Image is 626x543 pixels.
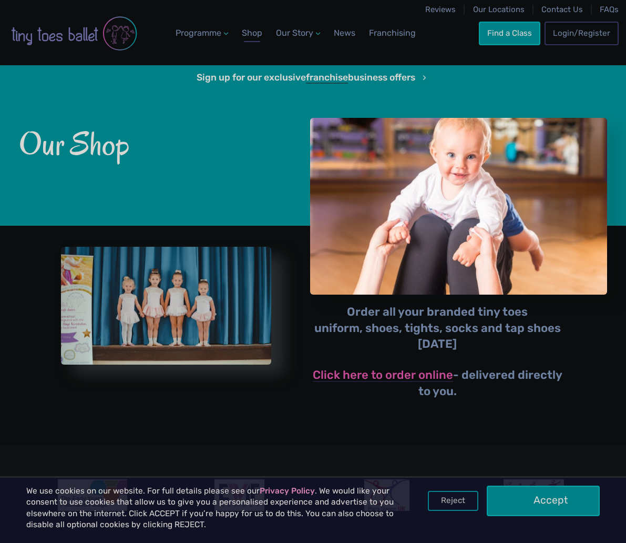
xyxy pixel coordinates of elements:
a: Shop [238,23,266,44]
span: Shop [242,28,262,38]
a: Programme [171,23,232,44]
a: FAQs [600,5,619,14]
span: News [334,28,355,38]
a: Reject [428,491,478,511]
a: News [329,23,359,44]
a: Reviews [425,5,456,14]
a: Accept [487,486,600,516]
p: - delivered directly to you. [310,367,566,400]
p: Order all your branded tiny toes uniform, shoes, tights, socks and tap shoes [DATE] [310,304,566,353]
strong: franchise [306,72,348,84]
a: Privacy Policy [260,486,315,496]
span: Our Story [276,28,313,38]
a: Franchising [365,23,420,44]
a: Sign up for our exclusivefranchisebusiness offers [197,72,429,84]
a: Click here to order online [313,369,453,382]
a: Our Story [272,23,324,44]
span: Franchising [369,28,416,38]
a: View full-size image [61,247,271,365]
a: Login/Register [545,22,618,45]
span: Programme [176,28,221,38]
span: Our Shop [19,123,284,162]
a: Contact Us [541,5,583,14]
a: Find a Class [479,22,540,45]
p: We use cookies on our website. For full details please see our . We would like your consent to us... [26,486,399,531]
img: tiny toes ballet [11,7,137,60]
a: Our Locations [473,5,525,14]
